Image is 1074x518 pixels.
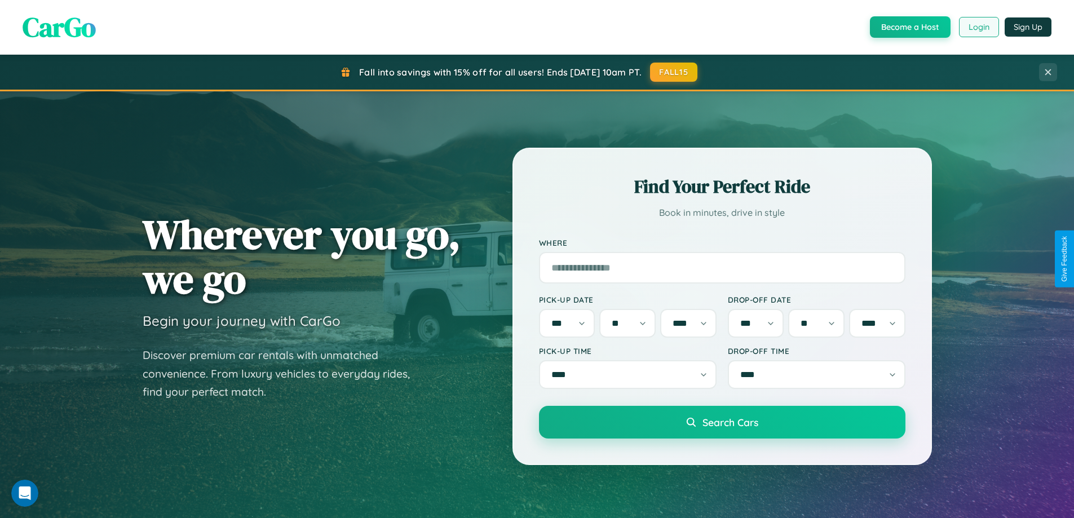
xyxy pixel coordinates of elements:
iframe: Intercom live chat [11,480,38,507]
span: Search Cars [702,416,758,428]
span: Fall into savings with 15% off for all users! Ends [DATE] 10am PT. [359,67,642,78]
h3: Begin your journey with CarGo [143,312,341,329]
button: Become a Host [870,16,951,38]
span: CarGo [23,8,96,46]
p: Book in minutes, drive in style [539,205,905,221]
label: Drop-off Date [728,295,905,304]
button: FALL15 [650,63,697,82]
button: Login [959,17,999,37]
label: Drop-off Time [728,346,905,356]
h1: Wherever you go, we go [143,212,461,301]
p: Discover premium car rentals with unmatched convenience. From luxury vehicles to everyday rides, ... [143,346,425,401]
div: Give Feedback [1060,236,1068,282]
label: Pick-up Time [539,346,717,356]
button: Sign Up [1005,17,1051,37]
h2: Find Your Perfect Ride [539,174,905,199]
button: Search Cars [539,406,905,439]
label: Where [539,238,905,247]
label: Pick-up Date [539,295,717,304]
